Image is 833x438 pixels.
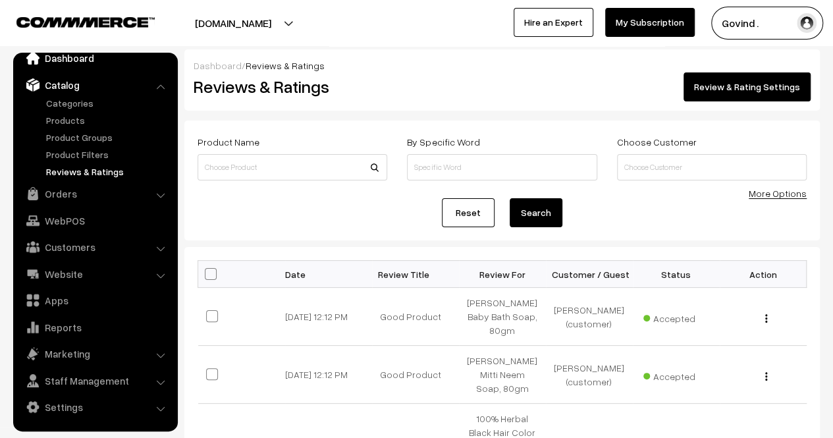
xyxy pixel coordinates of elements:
[617,154,807,180] input: Choose Customer
[442,198,495,227] a: Reset
[16,395,173,419] a: Settings
[749,188,807,199] a: More Options
[514,8,593,37] a: Hire an Expert
[285,261,372,288] th: Date
[43,165,173,178] a: Reviews & Ratings
[765,314,767,323] img: Menu
[711,7,823,40] button: Govind .
[43,130,173,144] a: Product Groups
[16,13,132,29] a: COMMMERCE
[198,135,259,149] label: Product Name
[16,209,173,233] a: WebPOS
[16,369,173,393] a: Staff Management
[16,182,173,205] a: Orders
[459,346,546,404] td: [PERSON_NAME] Mitti Neem Soap, 80gm
[407,135,479,149] label: By Specific Word
[285,346,372,404] td: [DATE] 12:12 PM
[16,288,173,312] a: Apps
[546,288,633,346] td: [PERSON_NAME]
[720,261,807,288] th: Action
[510,198,562,227] button: Search
[16,46,173,70] a: Dashboard
[643,366,709,383] span: Accepted
[149,7,317,40] button: [DOMAIN_NAME]
[372,261,459,288] th: Review Title
[16,342,173,366] a: Marketing
[797,13,817,33] img: user
[246,60,325,71] span: Reviews & Ratings
[43,148,173,161] a: Product Filters
[566,318,612,329] span: (customer)
[617,135,697,149] label: Choose Customer
[459,288,546,346] td: [PERSON_NAME] Baby Bath Soap, 80gm
[372,346,459,404] td: Good Product
[765,372,767,381] img: Menu
[546,346,633,404] td: [PERSON_NAME]
[372,288,459,346] td: Good Product
[285,288,372,346] td: [DATE] 12:12 PM
[43,96,173,110] a: Categories
[194,60,242,71] a: Dashboard
[16,262,173,286] a: Website
[684,72,811,101] a: Review & Rating Settings
[198,154,387,180] input: Choose Product
[43,113,173,127] a: Products
[407,154,597,180] input: Specific Word
[16,17,155,27] img: COMMMERCE
[194,59,811,72] div: /
[605,8,695,37] a: My Subscription
[16,73,173,97] a: Catalog
[16,315,173,339] a: Reports
[194,76,386,97] h2: Reviews & Ratings
[546,261,633,288] th: Customer / Guest
[459,261,546,288] th: Review For
[633,261,720,288] th: Status
[566,376,612,387] span: (customer)
[16,235,173,259] a: Customers
[643,308,709,325] span: Accepted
